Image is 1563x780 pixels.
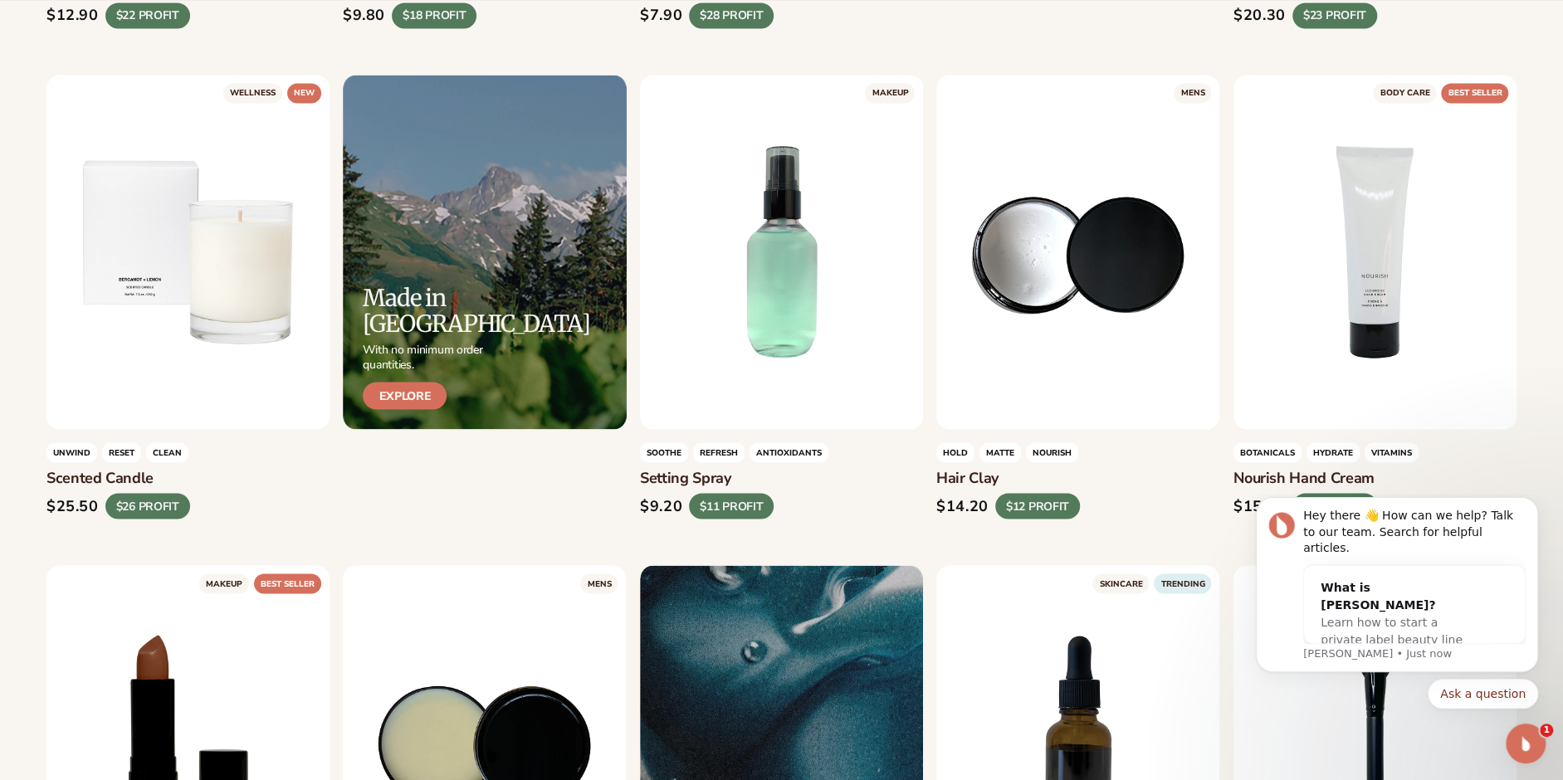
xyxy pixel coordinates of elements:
h3: Setting spray [640,469,923,487]
span: hold [936,442,974,462]
span: nourish [1026,442,1078,462]
h3: Hair clay [936,469,1219,487]
h3: Nourish hand cream [1233,469,1517,487]
span: matte [979,442,1021,462]
div: $23 PROFIT [1292,2,1376,28]
div: $12 PROFIT [995,494,1080,519]
a: Explore [363,382,447,409]
div: $11 PROFIT [689,494,774,519]
span: refresh [693,442,745,462]
h2: Made in [GEOGRAPHIC_DATA] [363,285,626,337]
div: $26 PROFIT [105,494,190,519]
span: reset [102,442,141,462]
span: 1 [1540,724,1553,737]
span: Botanicals [1233,442,1302,462]
div: $22 PROFIT [105,2,190,28]
div: $18 PROFIT [392,2,476,28]
div: $12.90 [46,7,99,25]
div: $28 PROFIT [689,2,774,28]
div: $9.80 [343,7,385,25]
span: Soothe [640,442,688,462]
div: $14.20 [936,497,989,515]
div: $9.20 [640,497,682,515]
iframe: Intercom live chat [1506,724,1546,763]
div: $7.90 [640,7,682,25]
span: clean [146,442,188,462]
p: With no minimum order quantities. [363,342,626,372]
span: antioxidants [750,442,828,462]
span: unwind [46,442,97,462]
div: $25.50 [46,497,99,515]
span: hydrate [1307,442,1360,462]
iframe: Intercom notifications message [1231,494,1563,772]
div: $20.30 [1233,7,1286,25]
h3: Scented candle [46,469,330,487]
span: Vitamins [1365,442,1419,462]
